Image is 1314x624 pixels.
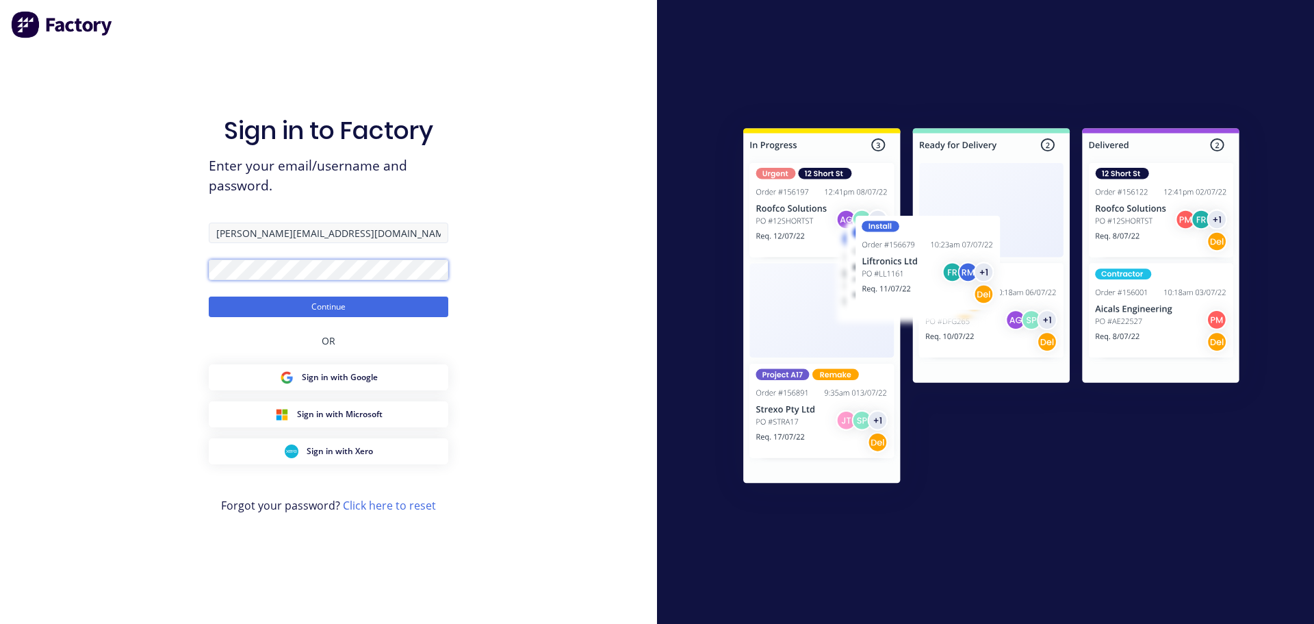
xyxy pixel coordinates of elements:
[221,497,436,514] span: Forgot your password?
[224,116,433,145] h1: Sign in to Factory
[209,297,448,317] button: Continue
[209,438,448,464] button: Xero Sign inSign in with Xero
[285,445,298,458] img: Xero Sign in
[209,401,448,427] button: Microsoft Sign inSign in with Microsoft
[297,408,383,421] span: Sign in with Microsoft
[343,498,436,513] a: Click here to reset
[209,364,448,390] button: Google Sign inSign in with Google
[209,156,448,196] span: Enter your email/username and password.
[307,445,373,458] span: Sign in with Xero
[322,317,335,364] div: OR
[209,223,448,243] input: Email/Username
[302,371,378,384] span: Sign in with Google
[713,101,1270,516] img: Sign in
[275,408,289,421] img: Microsoft Sign in
[280,371,294,384] img: Google Sign in
[11,11,114,38] img: Factory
